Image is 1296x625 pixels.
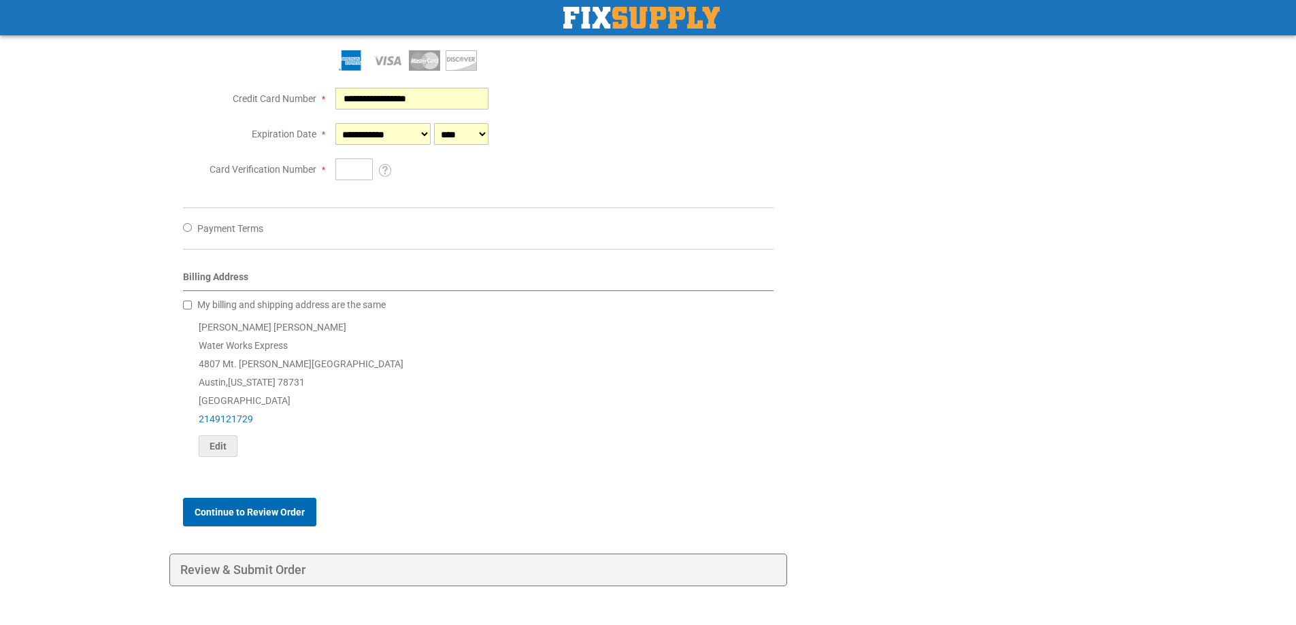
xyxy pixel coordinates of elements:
[210,164,316,175] span: Card Verification Number
[195,507,305,518] span: Continue to Review Order
[372,50,403,71] img: Visa
[183,498,316,526] button: Continue to Review Order
[183,270,774,291] div: Billing Address
[169,554,788,586] div: Review & Submit Order
[335,50,367,71] img: American Express
[409,50,440,71] img: MasterCard
[183,318,774,457] div: [PERSON_NAME] [PERSON_NAME] Water Works Express 4807 Mt. [PERSON_NAME][GEOGRAPHIC_DATA] Austin , ...
[563,7,720,29] a: store logo
[252,129,316,139] span: Expiration Date
[563,7,720,29] img: Fix Industrial Supply
[199,435,237,457] button: Edit
[210,441,227,452] span: Edit
[197,223,263,234] span: Payment Terms
[199,413,253,424] a: 2149121729
[228,377,276,388] span: [US_STATE]
[446,50,477,71] img: Discover
[233,93,316,104] span: Credit Card Number
[197,299,386,310] span: My billing and shipping address are the same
